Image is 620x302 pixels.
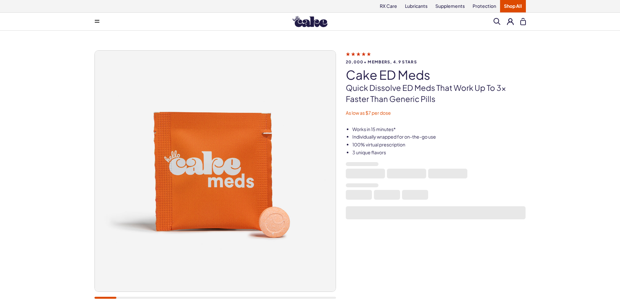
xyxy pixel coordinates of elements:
li: 100% virtual prescription [352,142,526,148]
li: Works in 15 minutes* [352,126,526,133]
p: Quick dissolve ED Meds that work up to 3x faster than generic pills [346,82,526,104]
li: 3 unique flavors [352,149,526,156]
p: As low as $7 per dose [346,110,526,116]
li: Individually wrapped for on-the-go use [352,134,526,140]
img: Hello Cake [293,16,327,27]
img: Cake ED Meds [95,51,336,292]
span: 20,000+ members, 4.9 stars [346,60,526,64]
a: 20,000+ members, 4.9 stars [346,51,526,64]
h1: Cake ED Meds [346,68,526,82]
